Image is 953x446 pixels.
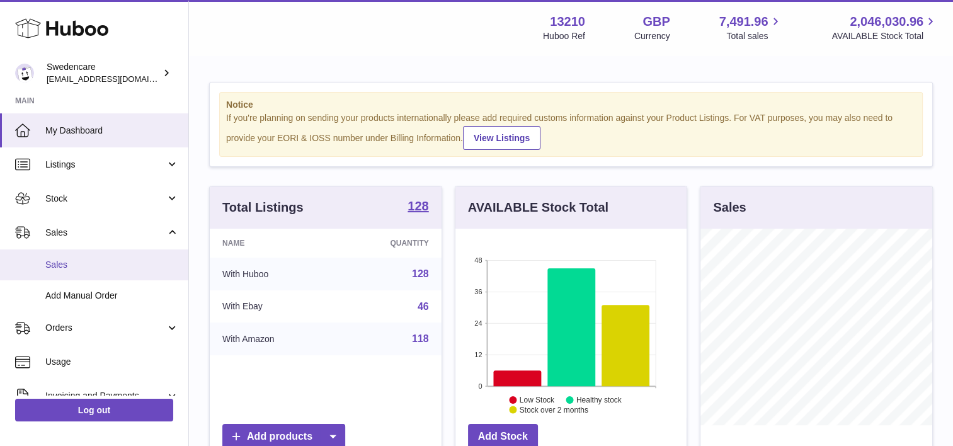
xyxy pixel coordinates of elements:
h3: Total Listings [222,199,304,216]
a: 118 [412,333,429,344]
td: With Huboo [210,258,336,290]
h3: Sales [713,199,746,216]
span: Add Manual Order [45,290,179,302]
text: 12 [474,351,482,358]
span: Stock [45,193,166,205]
a: View Listings [463,126,540,150]
span: Invoicing and Payments [45,390,166,402]
th: Quantity [336,229,441,258]
span: AVAILABLE Stock Total [831,30,938,42]
div: If you're planning on sending your products internationally please add required customs informati... [226,112,916,150]
div: Currency [634,30,670,42]
span: 7,491.96 [719,13,768,30]
span: Listings [45,159,166,171]
strong: 128 [408,200,428,212]
text: 0 [478,382,482,390]
th: Name [210,229,336,258]
div: Swedencare [47,61,160,85]
td: With Ebay [210,290,336,323]
strong: Notice [226,99,916,111]
span: Usage [45,356,179,368]
a: Log out [15,399,173,421]
a: 128 [412,268,429,279]
text: 24 [474,319,482,327]
strong: GBP [642,13,670,30]
td: With Amazon [210,323,336,355]
span: Total sales [726,30,782,42]
h3: AVAILABLE Stock Total [468,199,608,216]
span: Sales [45,259,179,271]
a: 2,046,030.96 AVAILABLE Stock Total [831,13,938,42]
img: gemma.horsfield@swedencare.co.uk [15,64,34,83]
a: 46 [418,301,429,312]
a: 128 [408,200,428,215]
span: My Dashboard [45,125,179,137]
span: Orders [45,322,166,334]
span: 2,046,030.96 [850,13,923,30]
span: Sales [45,227,166,239]
text: Stock over 2 months [520,406,588,415]
text: Healthy stock [576,396,622,404]
text: 48 [474,256,482,264]
text: Low Stock [520,396,555,404]
a: 7,491.96 Total sales [719,13,783,42]
text: 36 [474,288,482,295]
strong: 13210 [550,13,585,30]
div: Huboo Ref [543,30,585,42]
span: [EMAIL_ADDRESS][DOMAIN_NAME] [47,74,185,84]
